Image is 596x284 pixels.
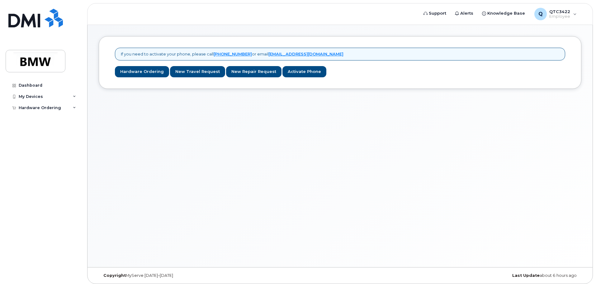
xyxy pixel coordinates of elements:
strong: Copyright [103,273,126,278]
p: If you need to activate your phone, please call or email [121,51,343,57]
a: New Travel Request [170,66,225,78]
a: New Repair Request [226,66,281,78]
div: about 6 hours ago [420,273,581,278]
a: Activate Phone [282,66,326,78]
a: [EMAIL_ADDRESS][DOMAIN_NAME] [268,51,343,56]
a: Hardware Ordering [115,66,169,78]
a: [PHONE_NUMBER] [214,51,252,56]
div: MyServe [DATE]–[DATE] [99,273,260,278]
strong: Last Update [512,273,540,278]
